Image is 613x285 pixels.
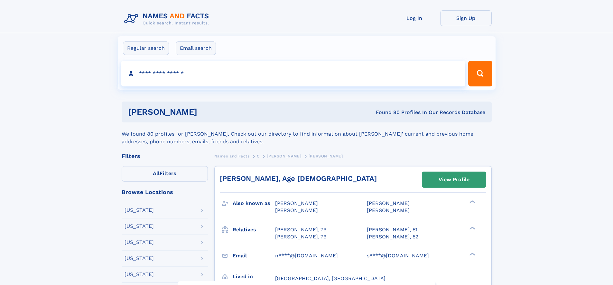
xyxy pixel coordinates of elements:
[275,200,318,206] span: [PERSON_NAME]
[468,61,492,86] button: Search Button
[122,10,214,28] img: Logo Names and Facts
[123,41,169,55] label: Regular search
[367,200,410,206] span: [PERSON_NAME]
[267,154,301,158] span: [PERSON_NAME]
[275,275,385,281] span: [GEOGRAPHIC_DATA], [GEOGRAPHIC_DATA]
[422,172,486,187] a: View Profile
[233,224,275,235] h3: Relatives
[468,226,476,230] div: ❯
[122,166,208,182] label: Filters
[176,41,216,55] label: Email search
[233,271,275,282] h3: Lived in
[128,108,287,116] h1: [PERSON_NAME]
[121,61,466,86] input: search input
[125,256,154,261] div: [US_STATE]
[125,208,154,213] div: [US_STATE]
[309,154,343,158] span: [PERSON_NAME]
[440,10,492,26] a: Sign Up
[275,226,327,233] a: [PERSON_NAME], 79
[367,226,417,233] a: [PERSON_NAME], 51
[233,250,275,261] h3: Email
[122,189,208,195] div: Browse Locations
[439,172,469,187] div: View Profile
[125,240,154,245] div: [US_STATE]
[233,198,275,209] h3: Also known as
[153,170,160,176] span: All
[257,154,260,158] span: C
[122,122,492,146] div: We found 80 profiles for [PERSON_NAME]. Check out our directory to find information about [PERSON...
[214,152,250,160] a: Names and Facts
[125,272,154,277] div: [US_STATE]
[389,10,440,26] a: Log In
[122,153,208,159] div: Filters
[275,233,327,240] a: [PERSON_NAME], 79
[367,207,410,213] span: [PERSON_NAME]
[125,224,154,229] div: [US_STATE]
[220,174,377,183] a: [PERSON_NAME], Age [DEMOGRAPHIC_DATA]
[257,152,260,160] a: C
[367,233,418,240] a: [PERSON_NAME], 52
[286,109,485,116] div: Found 80 Profiles In Our Records Database
[267,152,301,160] a: [PERSON_NAME]
[468,200,476,204] div: ❯
[468,252,476,256] div: ❯
[275,207,318,213] span: [PERSON_NAME]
